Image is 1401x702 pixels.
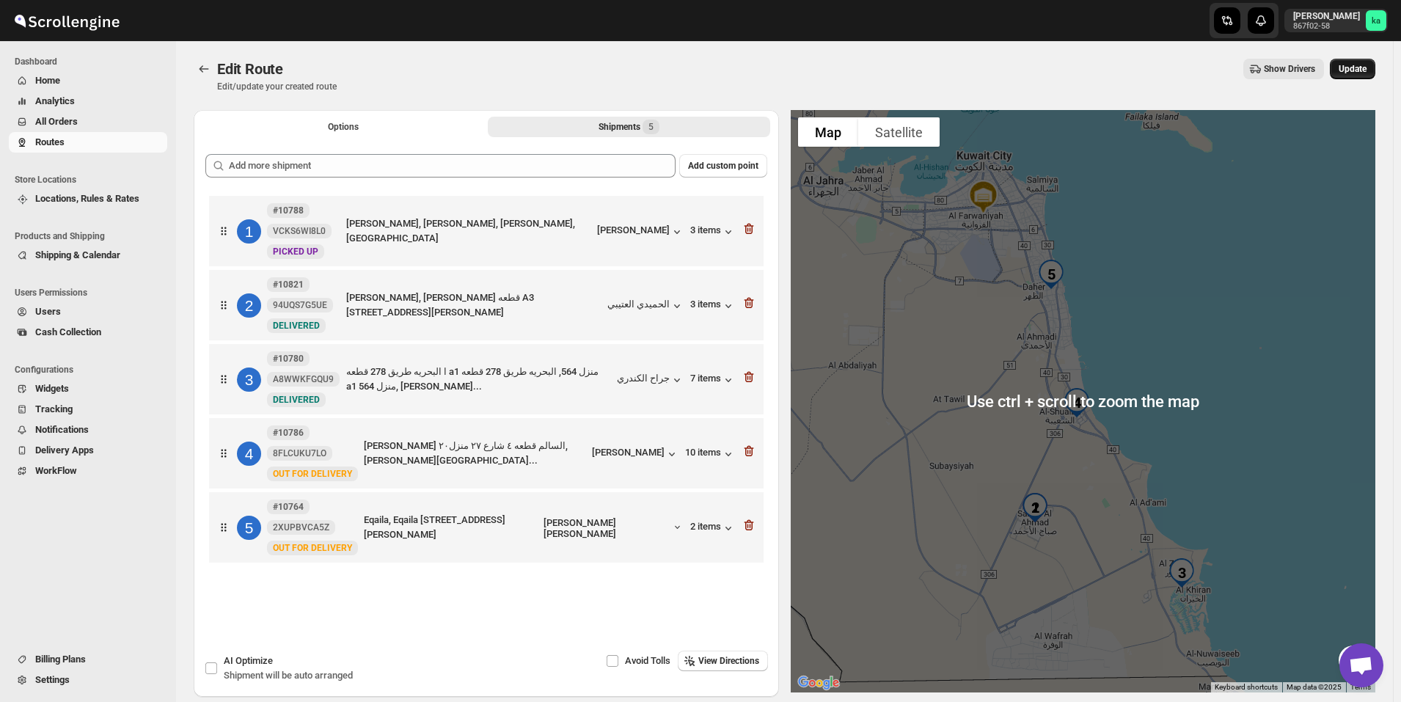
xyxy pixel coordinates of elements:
[237,442,261,466] div: 4
[9,420,167,440] button: Notifications
[1339,643,1383,687] div: Open chat
[679,154,767,178] button: Add custom point
[237,293,261,318] div: 2
[488,117,770,137] button: Selected Shipments
[273,225,326,237] span: VCKS6WI8L0
[35,306,61,317] span: Users
[9,301,167,322] button: Users
[346,216,591,246] div: [PERSON_NAME], [PERSON_NAME], [PERSON_NAME], [GEOGRAPHIC_DATA]
[690,224,736,239] button: 3 items
[592,447,679,461] div: [PERSON_NAME]
[1031,254,1072,295] div: 5
[1339,63,1367,75] span: Update
[35,95,75,106] span: Analytics
[9,132,167,153] button: Routes
[9,649,167,670] button: Billing Plans
[217,60,283,78] span: Edit Route
[15,174,169,186] span: Store Locations
[1284,9,1388,32] button: User menu
[1330,59,1375,79] button: Update
[224,655,273,666] span: AI Optimize
[1264,63,1315,75] span: Show Drivers
[237,516,261,540] div: 5
[209,196,764,266] div: 1#10788VCKS6WI8L0NewPICKED UP[PERSON_NAME], [PERSON_NAME], [PERSON_NAME], [GEOGRAPHIC_DATA][PERSO...
[229,154,676,178] input: Add more shipment
[35,249,120,260] span: Shipping & Calendar
[1366,10,1386,31] span: khaled alrashidi
[273,502,304,512] b: #10764
[273,373,334,385] span: A8WWKFGQU9
[1293,10,1360,22] p: [PERSON_NAME]
[273,522,329,533] span: 2XUPBVCA5Z
[9,399,167,420] button: Tracking
[625,655,670,666] span: Avoid Tolls
[617,373,684,387] div: جراح الكندري
[35,445,94,456] span: Delivery Apps
[273,395,320,405] span: DELIVERED
[1293,22,1360,31] p: 867f02-58
[209,344,764,414] div: 3#10780A8WWKFGQU9NewDELIVEREDا البحريه طريق 278 قطعه a1 منزل 564, البحريه طريق 278 قطعه a1 منزل 5...
[685,447,736,461] button: 10 items
[194,59,214,79] button: Routes
[597,224,684,239] button: [PERSON_NAME]
[794,673,843,692] a: Open this area in Google Maps (opens a new window)
[35,674,70,685] span: Settings
[202,117,485,137] button: All Route Options
[9,322,167,343] button: Cash Collection
[1161,552,1202,593] div: 3
[35,383,69,394] span: Widgets
[15,56,169,67] span: Dashboard
[194,142,779,605] div: Selected Shipments
[1243,59,1324,79] button: Show Drivers
[688,160,758,172] span: Add custom point
[35,424,89,435] span: Notifications
[273,321,320,331] span: DELIVERED
[364,439,586,468] div: [PERSON_NAME] السالم قطعه ٤ شارع ٢٧ منزل٢٠, [PERSON_NAME][GEOGRAPHIC_DATA]...
[648,121,654,133] span: 5
[273,447,326,459] span: 8FLCUKU7LO
[607,299,684,313] button: الحميدي العتيبي
[328,121,359,133] span: Options
[273,543,352,553] span: OUT FOR DELIVERY
[690,373,736,387] button: 7 items
[346,365,611,394] div: ا البحريه طريق 278 قطعه a1 منزل 564, البحريه طريق 278 قطعه a1 منزل 564, [PERSON_NAME]...
[35,326,101,337] span: Cash Collection
[1056,382,1097,423] div: 4
[9,670,167,690] button: Settings
[858,117,940,147] button: Show satellite imagery
[35,75,60,86] span: Home
[9,189,167,209] button: Locations, Rules & Rates
[35,465,77,476] span: WorkFlow
[273,428,304,438] b: #10786
[9,70,167,91] button: Home
[273,299,327,311] span: 94UQS7G5UE
[273,354,304,364] b: #10780
[12,2,122,39] img: ScrollEngine
[1339,646,1368,675] button: Map camera controls
[690,299,736,313] button: 3 items
[678,651,768,671] button: View Directions
[273,246,318,257] span: PICKED UP
[209,418,764,489] div: 4#107868FLCUKU7LONewOUT FOR DELIVERY[PERSON_NAME] السالم قطعه ٤ شارع ٢٧ منزل٢٠, [PERSON_NAME][GEO...
[273,279,304,290] b: #10821
[9,461,167,481] button: WorkFlow
[1215,682,1278,692] button: Keyboard shortcuts
[273,205,304,216] b: #10788
[273,469,352,479] span: OUT FOR DELIVERY
[209,270,764,340] div: 2#1082194UQS7G5UENewDELIVERED[PERSON_NAME], [PERSON_NAME] قطعه A3 [STREET_ADDRESS][PERSON_NAME]ال...
[9,111,167,132] button: All Orders
[15,287,169,299] span: Users Permissions
[9,91,167,111] button: Analytics
[544,517,684,539] button: [PERSON_NAME] [PERSON_NAME]
[690,521,736,535] div: 2 items
[346,290,601,320] div: [PERSON_NAME], [PERSON_NAME] قطعه A3 [STREET_ADDRESS][PERSON_NAME]
[1350,683,1371,691] a: Terms (opens in new tab)
[35,136,65,147] span: Routes
[217,81,337,92] p: Edit/update your created route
